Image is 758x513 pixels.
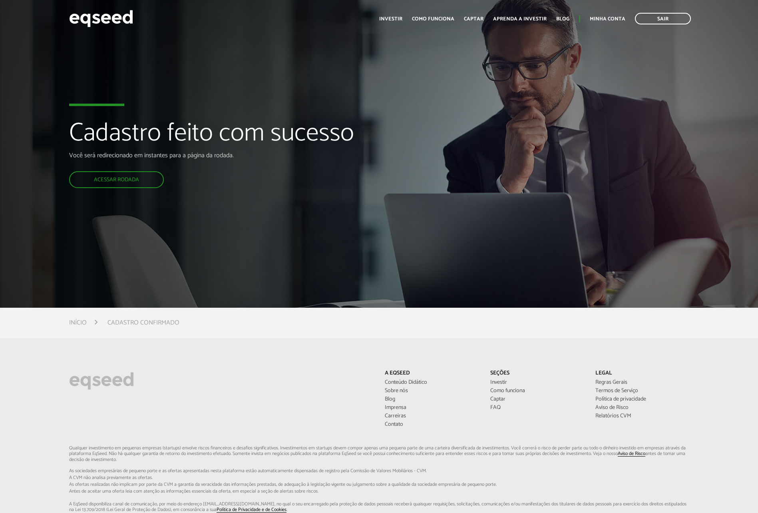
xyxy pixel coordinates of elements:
[490,388,583,394] a: Como funciona
[464,16,483,22] a: Captar
[412,16,454,22] a: Como funciona
[69,445,689,513] p: Qualquer investimento em pequenas empresas (startups) envolve riscos financeiros e desafios signi...
[590,16,625,22] a: Minha conta
[385,380,478,385] a: Conteúdo Didático
[385,405,478,411] a: Imprensa
[385,388,478,394] a: Sobre nós
[490,405,583,411] a: FAQ
[385,397,478,402] a: Blog
[490,380,583,385] a: Investir
[69,475,689,480] span: A CVM não analisa previamente as ofertas.
[595,370,688,377] p: Legal
[595,397,688,402] a: Política de privacidade
[490,397,583,402] a: Captar
[217,507,286,513] a: Política de Privacidade e de Cookies
[69,171,164,188] a: Acessar rodada
[385,370,478,377] p: A EqSeed
[69,120,436,152] h1: Cadastro feito com sucesso
[595,413,688,419] a: Relatórios CVM
[69,469,689,473] span: As sociedades empresárias de pequeno porte e as ofertas apresentadas nesta plataforma estão aut...
[490,370,583,377] p: Seções
[69,482,689,487] span: As ofertas realizadas não implicam por parte da CVM a garantia da veracidade das informações p...
[379,16,402,22] a: Investir
[385,422,478,427] a: Contato
[69,8,133,29] img: EqSeed
[107,317,179,328] li: Cadastro confirmado
[595,405,688,411] a: Aviso de Risco
[556,16,569,22] a: Blog
[635,13,691,24] a: Sair
[69,320,87,326] a: Início
[385,413,478,419] a: Carreiras
[69,152,436,159] p: Você será redirecionado em instantes para a página da rodada.
[595,380,688,385] a: Regras Gerais
[618,451,645,457] a: Aviso de Risco
[595,388,688,394] a: Termos de Serviço
[69,370,134,392] img: EqSeed Logo
[69,489,689,494] span: Antes de aceitar uma oferta leia com atenção as informações essenciais da oferta, em especial...
[493,16,547,22] a: Aprenda a investir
